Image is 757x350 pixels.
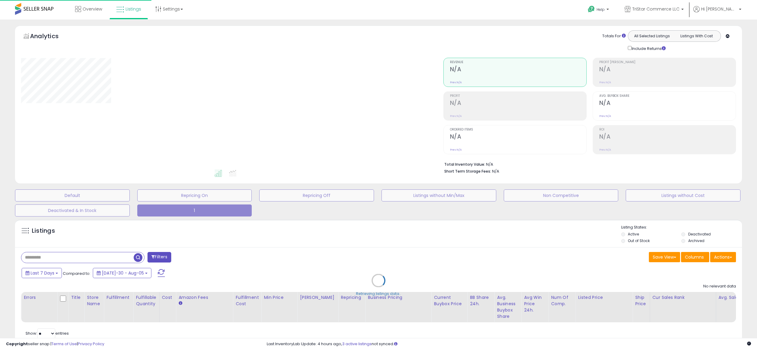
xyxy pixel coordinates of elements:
[504,189,619,201] button: Non Competitive
[599,66,736,74] h2: N/A
[259,189,374,201] button: Repricing Off
[450,81,462,84] small: Prev: N/A
[137,204,252,216] button: 1
[632,6,679,12] span: TriStar Commerce LLC
[597,7,605,12] span: Help
[602,33,626,39] div: Totals For
[599,81,611,84] small: Prev: N/A
[6,341,104,347] div: seller snap | |
[450,133,586,141] h2: N/A
[588,5,595,13] i: Get Help
[623,45,673,52] div: Include Returns
[450,61,586,64] span: Revenue
[444,169,491,174] b: Short Term Storage Fees:
[450,148,462,152] small: Prev: N/A
[83,6,102,12] span: Overview
[450,128,586,131] span: Ordered Items
[15,204,130,216] button: Deactivated & In Stock
[450,66,586,74] h2: N/A
[450,100,586,108] h2: N/A
[382,189,496,201] button: Listings without Min/Max
[693,6,741,20] a: Hi [PERSON_NAME]
[674,32,719,40] button: Listings With Cost
[356,291,401,296] div: Retrieving listings data..
[599,94,736,98] span: Avg. Buybox Share
[599,128,736,131] span: ROI
[15,189,130,201] button: Default
[492,168,499,174] span: N/A
[701,6,737,12] span: Hi [PERSON_NAME]
[30,32,70,42] h5: Analytics
[599,114,611,118] small: Prev: N/A
[626,189,740,201] button: Listings without Cost
[6,341,28,347] strong: Copyright
[444,160,731,167] li: N/A
[450,114,462,118] small: Prev: N/A
[137,189,252,201] button: Repricing On
[599,100,736,108] h2: N/A
[450,94,586,98] span: Profit
[599,133,736,141] h2: N/A
[583,1,615,20] a: Help
[599,148,611,152] small: Prev: N/A
[630,32,674,40] button: All Selected Listings
[444,162,485,167] b: Total Inventory Value:
[126,6,141,12] span: Listings
[599,61,736,64] span: Profit [PERSON_NAME]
